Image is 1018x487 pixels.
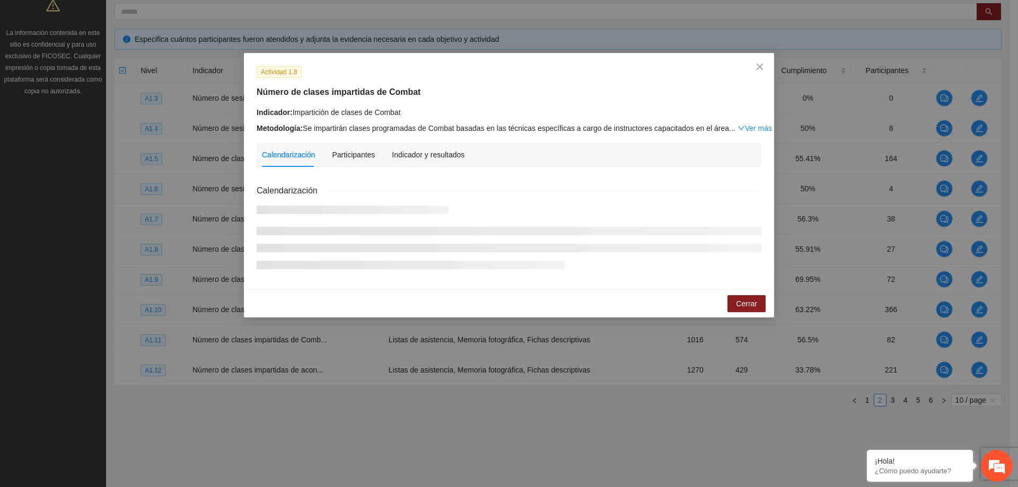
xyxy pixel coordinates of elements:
p: ¿Cómo puedo ayudarte? [875,467,965,475]
span: down [738,125,745,132]
div: Minimizar ventana de chat en vivo [174,5,199,31]
div: Impartición de clases de Combat [257,107,761,118]
div: ¡Hola! [875,457,965,465]
div: Indicador y resultados [392,149,464,161]
strong: Indicador: [257,108,293,117]
span: Estamos en línea. [62,141,146,249]
span: Calendarización [257,184,326,197]
button: Cerrar [727,295,766,312]
a: Expand [738,124,772,132]
button: Close [745,53,774,82]
div: Participantes [332,149,375,161]
div: Calendarización [262,149,315,161]
textarea: Escriba su mensaje y pulse “Intro” [5,289,202,326]
span: Cerrar [736,298,757,309]
span: Actividad 1.8 [257,66,302,78]
div: Chatee con nosotros ahora [55,54,178,68]
h5: Número de clases impartidas de Combat [257,86,761,99]
div: Se impartirán clases programadas de Combat basadas en las técnicas específicas a cargo de instruc... [257,122,761,134]
span: ... [729,124,735,132]
strong: Metodología: [257,124,303,132]
span: close [756,63,764,71]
